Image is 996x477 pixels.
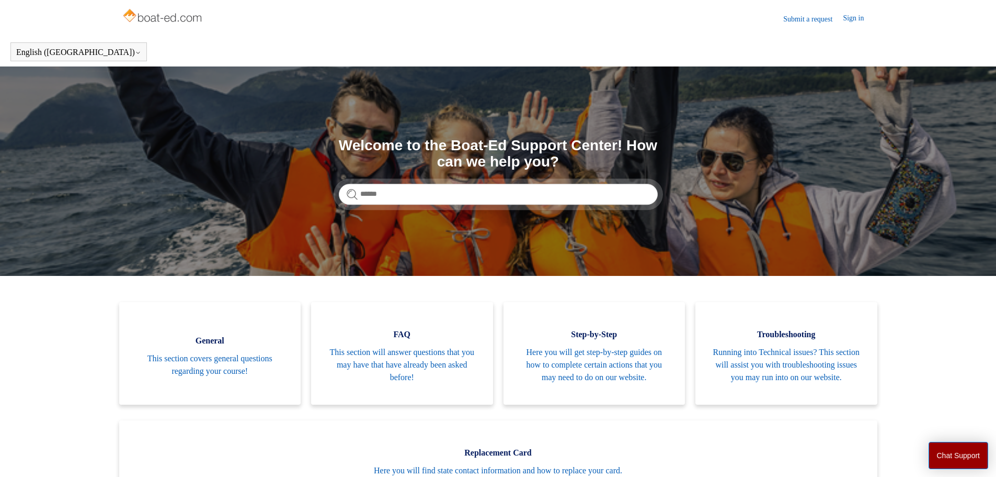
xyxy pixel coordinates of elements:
[843,13,874,25] a: Sign in
[339,184,658,205] input: Search
[711,328,862,341] span: Troubleshooting
[519,328,670,341] span: Step-by-Step
[711,346,862,384] span: Running into Technical issues? This section will assist you with troubleshooting issues you may r...
[327,328,477,341] span: FAQ
[783,14,843,25] a: Submit a request
[135,447,862,459] span: Replacement Card
[929,442,989,469] button: Chat Support
[135,352,285,378] span: This section covers general questions regarding your course!
[119,302,301,405] a: General This section covers general questions regarding your course!
[135,464,862,477] span: Here you will find state contact information and how to replace your card.
[311,302,493,405] a: FAQ This section will answer questions that you may have that have already been asked before!
[695,302,877,405] a: Troubleshooting Running into Technical issues? This section will assist you with troubleshooting ...
[519,346,670,384] span: Here you will get step-by-step guides on how to complete certain actions that you may need to do ...
[122,6,205,27] img: Boat-Ed Help Center home page
[339,138,658,170] h1: Welcome to the Boat-Ed Support Center! How can we help you?
[135,335,285,347] span: General
[327,346,477,384] span: This section will answer questions that you may have that have already been asked before!
[503,302,685,405] a: Step-by-Step Here you will get step-by-step guides on how to complete certain actions that you ma...
[16,48,141,57] button: English ([GEOGRAPHIC_DATA])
